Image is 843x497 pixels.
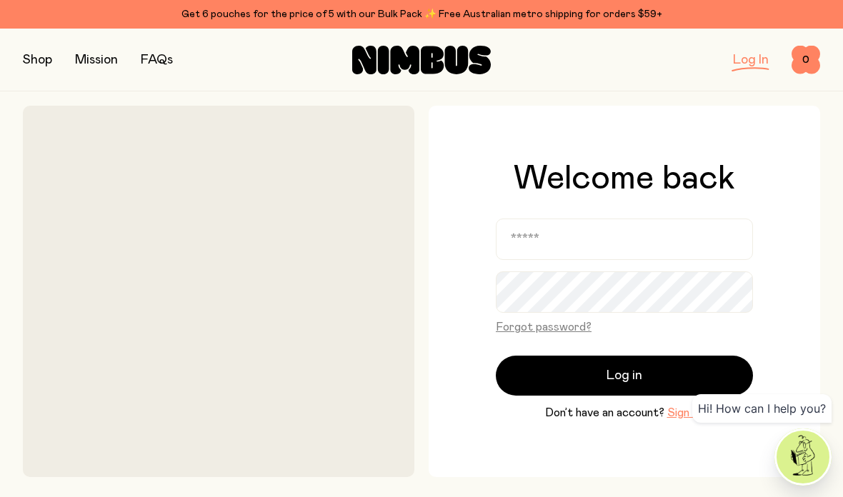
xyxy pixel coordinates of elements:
[733,54,769,66] a: Log In
[23,106,414,497] img: Picking up Nimbus mailer from doorstep
[75,54,118,66] a: Mission
[23,6,820,23] div: Get 6 pouches for the price of 5 with our Bulk Pack ✨ Free Australian metro shipping for orders $59+
[514,171,735,206] h1: Welcome back
[667,414,704,431] button: Sign up
[141,54,173,66] a: FAQs
[792,46,820,74] button: 0
[607,376,642,396] span: Log in
[496,366,753,406] button: Log in
[692,394,832,423] div: Hi! How can I help you?
[545,414,664,431] span: Don’t have an account?
[777,431,829,483] img: agent
[496,328,592,346] button: Forgot password?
